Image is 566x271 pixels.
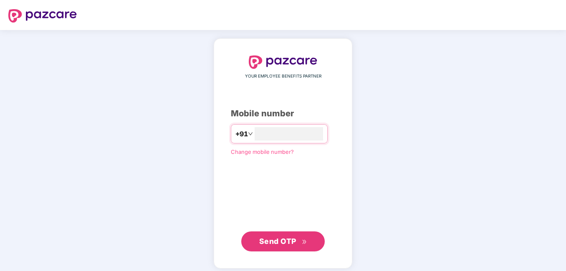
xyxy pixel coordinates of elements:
div: Mobile number [231,107,335,120]
span: YOUR EMPLOYEE BENEFITS PARTNER [245,73,321,80]
button: Send OTPdouble-right [241,231,325,251]
span: down [248,131,253,136]
span: Send OTP [259,237,296,246]
span: +91 [235,129,248,139]
img: logo [249,55,317,69]
span: double-right [302,239,307,245]
a: Change mobile number? [231,148,294,155]
img: logo [8,9,77,23]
